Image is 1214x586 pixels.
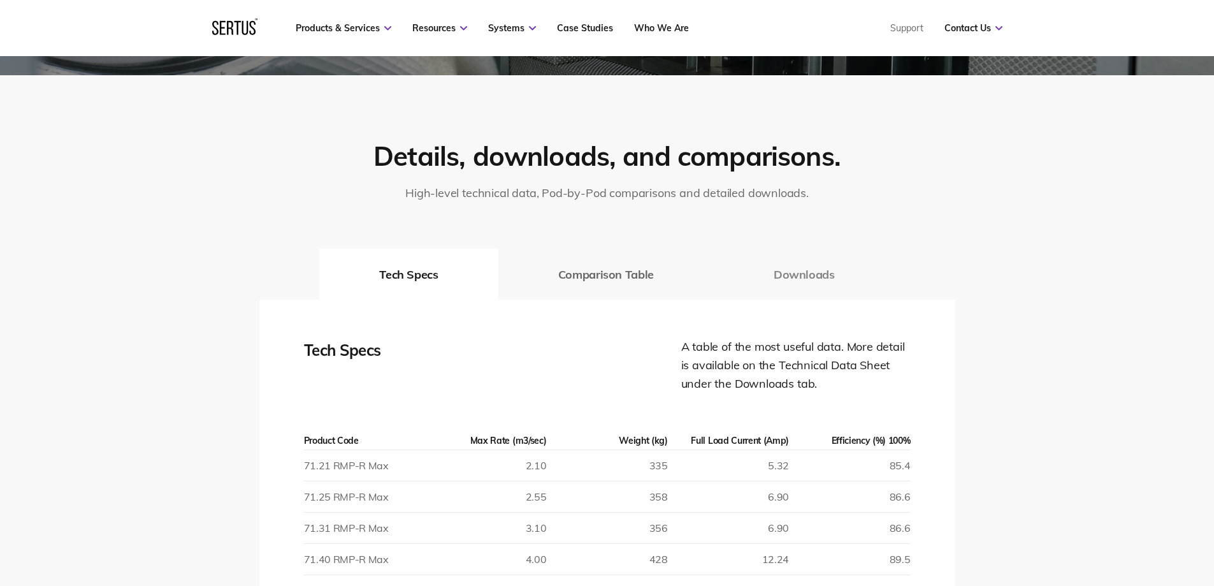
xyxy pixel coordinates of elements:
[488,22,536,34] a: Systems
[890,22,923,34] a: Support
[546,450,667,481] td: 335
[304,450,425,481] td: 71.21 RMP-R Max
[668,481,789,512] td: 6.90
[425,481,546,512] td: 2.55
[789,543,910,575] td: 89.5
[546,432,667,450] th: Weight (kg)
[714,249,895,300] button: Downloads
[304,432,425,450] th: Product Code
[944,22,1002,34] a: Contact Us
[304,481,425,512] td: 71.25 RMP-R Max
[789,481,910,512] td: 86.6
[425,512,546,543] td: 3.10
[296,22,391,34] a: Products & Services
[634,22,689,34] a: Who We Are
[668,432,789,450] th: Full Load Current (Amp)
[425,543,546,575] td: 4.00
[681,338,911,393] div: A table of the most useful data. More detail is available on the Technical Data Sheet under the D...
[546,543,667,575] td: 428
[668,512,789,543] td: 6.90
[546,481,667,512] td: 358
[985,438,1214,586] iframe: Chat Widget
[425,432,546,450] th: Max Rate (m3/sec)
[425,450,546,481] td: 2.10
[789,450,910,481] td: 85.4
[304,543,425,575] td: 71.40 RMP-R Max
[498,249,714,300] button: Comparison Table
[303,186,911,200] p: High-level technical data, Pod-by-Pod comparisons and detailed downloads.
[668,450,789,481] td: 5.32
[557,22,613,34] a: Case Studies
[304,338,431,393] div: Tech Specs
[546,512,667,543] td: 356
[789,432,910,450] th: Efficiency (%) 100%
[789,512,910,543] td: 86.6
[304,512,425,543] td: 71.31 RMP-R Max
[412,22,467,34] a: Resources
[668,543,789,575] td: 12.24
